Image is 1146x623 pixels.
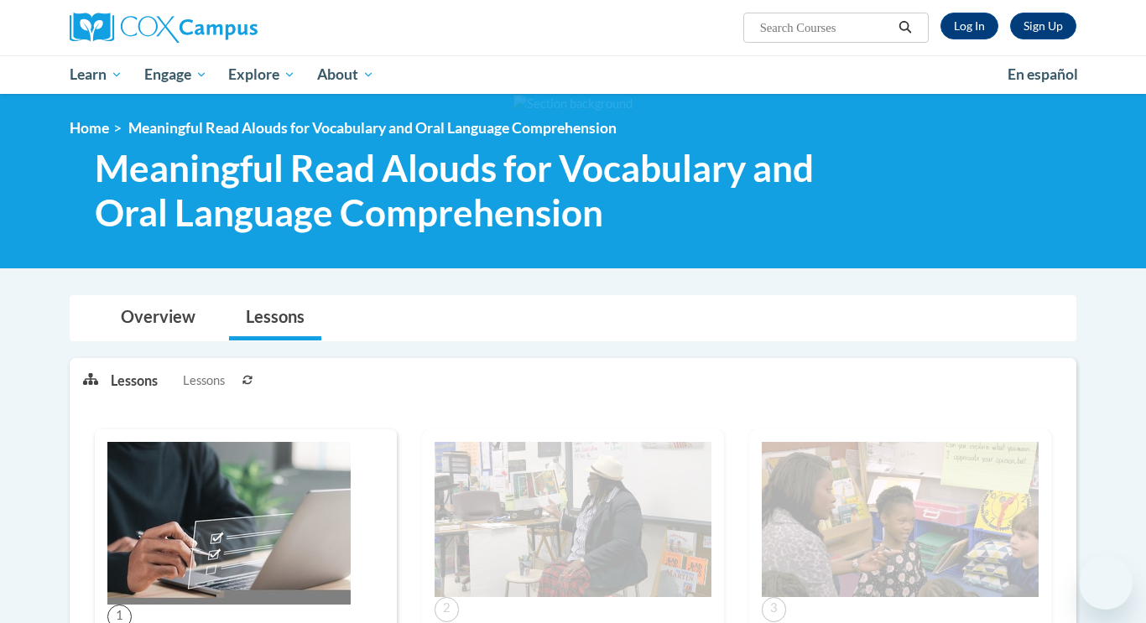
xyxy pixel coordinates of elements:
a: Lessons [229,296,321,340]
a: Engage [133,55,218,94]
img: Cox Campus [70,13,258,43]
span: Meaningful Read Alouds for Vocabulary and Oral Language Comprehension [128,119,617,137]
button: Search [893,18,918,38]
a: Home [70,119,109,137]
span: Explore [228,65,295,85]
a: Explore [217,55,306,94]
span: Meaningful Read Alouds for Vocabulary and Oral Language Comprehension [95,146,844,235]
a: Cox Campus [70,13,388,43]
a: Log In [940,13,998,39]
p: Lessons [111,371,158,390]
div: Main menu [44,55,1102,94]
span: About [317,65,374,85]
a: Register [1010,13,1076,39]
span: 3 [762,597,786,621]
a: Learn [59,55,133,94]
span: Learn [70,65,122,85]
a: En español [997,57,1089,92]
img: Course Image [762,442,1039,598]
span: En español [1008,65,1078,83]
span: Lessons [183,371,225,390]
img: Section background [513,95,633,113]
a: About [306,55,385,94]
iframe: Button to launch messaging window [1079,556,1133,610]
a: Overview [104,296,212,340]
img: Course Image [107,442,351,605]
input: Search Courses [758,18,893,38]
span: 2 [435,597,459,621]
span: Engage [144,65,207,85]
img: Course Image [435,442,711,598]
